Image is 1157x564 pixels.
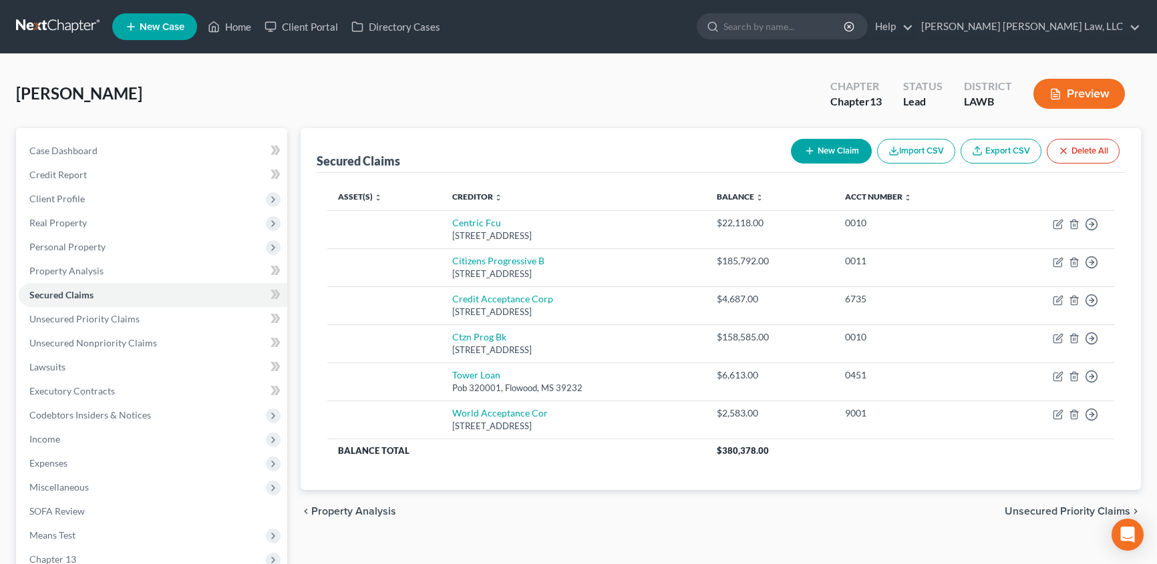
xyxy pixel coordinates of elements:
div: District [964,79,1012,94]
div: [STREET_ADDRESS] [452,306,695,318]
span: New Case [140,22,184,32]
button: Preview [1033,79,1125,109]
div: $2,583.00 [717,406,824,420]
div: Status [903,79,943,94]
div: Chapter [830,94,882,109]
div: Lead [903,94,943,109]
i: chevron_left [301,506,311,517]
span: Credit Report [29,169,87,180]
a: Asset(s) unfold_more [338,192,382,202]
div: [STREET_ADDRESS] [452,268,695,280]
div: [STREET_ADDRESS] [452,420,695,433]
a: Creditor unfold_more [452,192,502,202]
span: Executory Contracts [29,385,115,396]
a: Executory Contracts [19,379,287,403]
a: SOFA Review [19,499,287,523]
span: Client Profile [29,193,85,204]
th: Balance Total [327,439,706,463]
div: 0010 [845,216,977,230]
a: Credit Acceptance Corp [452,293,553,304]
span: Unsecured Priority Claims [29,313,140,324]
button: Unsecured Priority Claims chevron_right [1005,506,1141,517]
button: New Claim [791,139,872,164]
span: Property Analysis [311,506,396,517]
span: Means Test [29,529,75,541]
div: $158,585.00 [717,330,824,344]
div: $4,687.00 [717,292,824,306]
i: chevron_right [1130,506,1141,517]
span: $380,378.00 [717,445,769,456]
a: Export CSV [961,139,1041,164]
button: Delete All [1047,139,1120,164]
span: 13 [870,95,882,107]
div: 0451 [845,368,977,382]
a: Ctzn Prog Bk [452,331,506,342]
a: Acct Number unfold_more [845,192,912,202]
i: unfold_more [756,194,764,202]
div: 9001 [845,406,977,420]
span: Codebtors Insiders & Notices [29,409,151,420]
div: [STREET_ADDRESS] [452,230,695,242]
div: $185,792.00 [717,254,824,268]
a: Directory Cases [345,15,447,39]
a: Centric Fcu [452,217,501,228]
a: Unsecured Nonpriority Claims [19,331,287,355]
a: Tower Loan [452,369,500,380]
span: Income [29,433,60,445]
a: Credit Report [19,163,287,187]
div: Open Intercom Messenger [1112,519,1144,551]
div: Pob 320001, Flowood, MS 39232 [452,382,695,394]
span: Unsecured Nonpriority Claims [29,337,157,348]
span: Expenses [29,457,67,469]
span: Personal Property [29,241,106,252]
a: Property Analysis [19,259,287,283]
div: 0010 [845,330,977,344]
a: Help [868,15,913,39]
i: unfold_more [374,194,382,202]
div: 6735 [845,292,977,306]
span: Secured Claims [29,289,94,300]
div: 0011 [845,254,977,268]
span: Lawsuits [29,361,65,372]
div: Secured Claims [317,153,400,169]
div: Chapter [830,79,882,94]
div: [STREET_ADDRESS] [452,344,695,356]
div: LAWB [964,94,1012,109]
a: Client Portal [258,15,345,39]
a: [PERSON_NAME] [PERSON_NAME] Law, LLC [915,15,1140,39]
a: Lawsuits [19,355,287,379]
span: Property Analysis [29,265,104,276]
a: Citizens Progressive B [452,255,544,266]
a: Secured Claims [19,283,287,307]
span: SOFA Review [29,505,85,517]
span: Real Property [29,217,87,228]
button: Import CSV [877,139,955,164]
a: Unsecured Priority Claims [19,307,287,331]
a: Home [201,15,258,39]
i: unfold_more [904,194,912,202]
div: $6,613.00 [717,368,824,382]
span: Case Dashboard [29,145,98,156]
input: Search by name... [723,14,846,39]
a: Balance unfold_more [717,192,764,202]
span: Miscellaneous [29,481,89,493]
a: World Acceptance Cor [452,407,548,418]
div: $22,118.00 [717,216,824,230]
span: Unsecured Priority Claims [1005,506,1130,517]
span: [PERSON_NAME] [16,83,142,103]
a: Case Dashboard [19,139,287,163]
i: unfold_more [494,194,502,202]
button: chevron_left Property Analysis [301,506,396,517]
